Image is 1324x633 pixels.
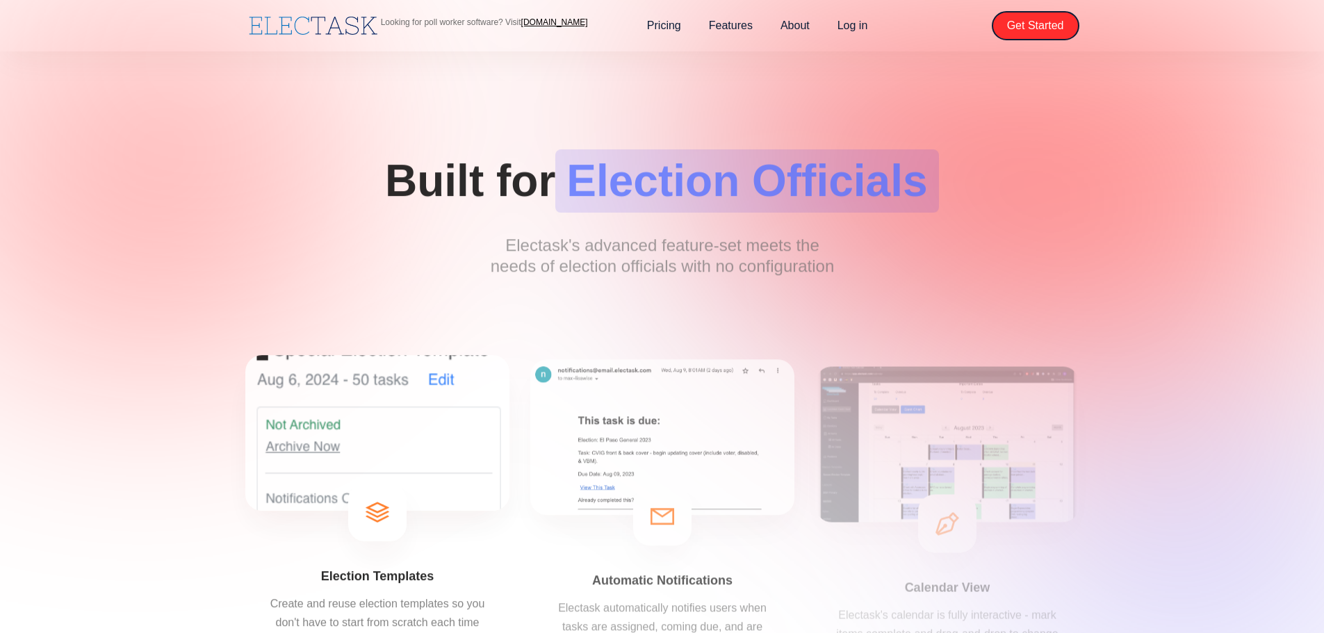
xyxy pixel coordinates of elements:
[263,594,492,632] p: Create and reuse election templates so you don't have to start from scratch each time
[695,11,767,40] a: Features
[992,11,1079,40] a: Get Started
[904,579,990,596] h4: Calendar View
[381,18,588,26] p: Looking for poll worker software? Visit
[767,11,824,40] a: About
[245,13,381,38] a: home
[521,17,588,27] a: [DOMAIN_NAME]
[556,149,939,213] span: Election Officials
[824,11,882,40] a: Log in
[591,572,732,589] h4: Automatic Notifications
[633,11,695,40] a: Pricing
[489,235,836,277] p: Electask's advanced feature-set meets the needs of election officials with no configuration
[385,149,939,213] h1: Built for
[320,568,434,584] h4: Election Templates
